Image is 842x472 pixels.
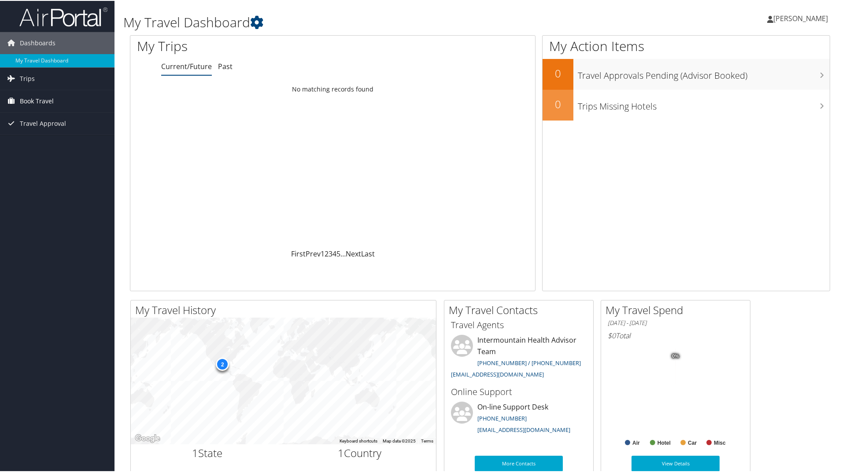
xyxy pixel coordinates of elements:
[421,438,433,443] a: Terms (opens in new tab)
[20,89,54,111] span: Book Travel
[578,64,830,81] h3: Travel Approvals Pending (Advisor Booked)
[336,248,340,258] a: 5
[346,248,361,258] a: Next
[773,13,828,22] span: [PERSON_NAME]
[383,438,416,443] span: Map data ©2025
[578,95,830,112] h3: Trips Missing Hotels
[290,445,430,460] h2: Country
[477,425,570,433] a: [EMAIL_ADDRESS][DOMAIN_NAME]
[688,439,697,445] text: Car
[543,89,830,120] a: 0Trips Missing Hotels
[608,330,743,340] h6: Total
[192,445,198,459] span: 1
[451,318,587,330] h3: Travel Agents
[329,248,332,258] a: 3
[291,248,306,258] a: First
[447,401,591,437] li: On-line Support Desk
[20,112,66,134] span: Travel Approval
[161,61,212,70] a: Current/Future
[543,58,830,89] a: 0Travel Approvals Pending (Advisor Booked)
[475,455,563,471] a: More Contacts
[123,12,599,31] h1: My Travel Dashboard
[130,80,535,96] td: No matching records found
[218,61,233,70] a: Past
[133,432,162,443] a: Open this area in Google Maps (opens a new window)
[451,385,587,397] h3: Online Support
[449,302,593,317] h2: My Travel Contacts
[543,36,830,55] h1: My Action Items
[321,248,325,258] a: 1
[20,31,55,53] span: Dashboards
[137,445,277,460] h2: State
[606,302,750,317] h2: My Travel Spend
[477,413,527,421] a: [PHONE_NUMBER]
[608,330,616,340] span: $0
[672,353,679,358] tspan: 0%
[306,248,321,258] a: Prev
[133,432,162,443] img: Google
[332,248,336,258] a: 4
[447,334,591,381] li: Intermountain Health Advisor Team
[137,36,360,55] h1: My Trips
[340,437,377,443] button: Keyboard shortcuts
[361,248,375,258] a: Last
[325,248,329,258] a: 2
[19,6,107,26] img: airportal-logo.png
[714,439,726,445] text: Misc
[767,4,837,31] a: [PERSON_NAME]
[20,67,35,89] span: Trips
[216,357,229,370] div: 2
[477,358,581,366] a: [PHONE_NUMBER] / [PHONE_NUMBER]
[543,96,573,111] h2: 0
[631,455,720,471] a: View Details
[338,445,344,459] span: 1
[135,302,436,317] h2: My Travel History
[543,65,573,80] h2: 0
[632,439,640,445] text: Air
[451,370,544,377] a: [EMAIL_ADDRESS][DOMAIN_NAME]
[340,248,346,258] span: …
[608,318,743,326] h6: [DATE] - [DATE]
[657,439,671,445] text: Hotel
